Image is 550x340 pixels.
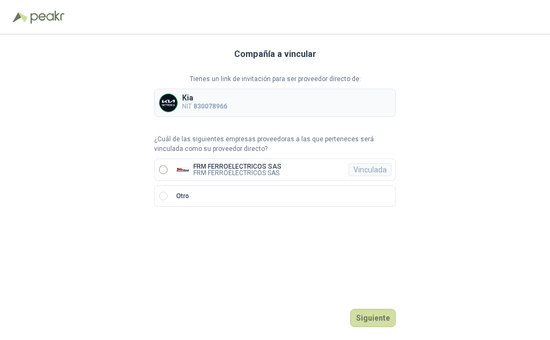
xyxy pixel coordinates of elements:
p: NIT [182,102,227,112]
b: 830078966 [193,103,227,110]
p: Otro [176,191,189,201]
img: Company Logo [160,94,177,112]
p: FRM FERROELECTRICOS SAS [193,163,281,170]
button: Siguiente [350,309,396,327]
p: Kia [182,94,227,102]
img: Logo [13,12,28,23]
img: Peakr [30,11,64,24]
img: Company Logo [176,163,189,176]
p: ¿Cuál de las siguientes empresas proveedoras a las que perteneces será vinculada como su proveedo... [154,134,396,155]
div: Vinculada [349,163,392,176]
h3: Compañía a vincular [234,47,316,61]
p: FRM FERROELECTRICOS SAS [193,170,281,176]
p: Tienes un link de invitación para ser proveedor directo de: [154,74,396,84]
